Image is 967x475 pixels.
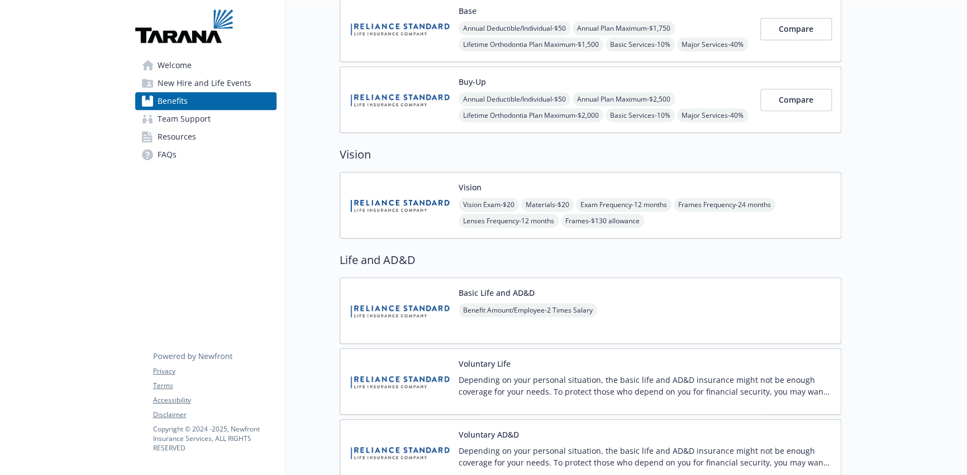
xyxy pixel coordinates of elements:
[459,214,559,228] span: Lenses Frequency - 12 months
[459,198,519,212] span: Vision Exam - $20
[561,214,644,228] span: Frames - $130 allowance
[677,108,748,122] span: Major Services - 40%
[158,128,196,146] span: Resources
[459,429,519,440] button: Voluntary AD&D
[521,198,574,212] span: Materials - $20
[153,395,276,405] a: Accessibility
[135,74,277,92] a: New Hire and Life Events
[760,18,832,40] button: Compare
[349,181,450,229] img: Reliance Standard Life Insurance Company carrier logo
[153,410,276,420] a: Disclaimer
[158,146,177,164] span: FAQs
[677,37,748,51] span: Major Services - 40%
[674,198,775,212] span: Frames Frequency - 24 months
[135,146,277,164] a: FAQs
[459,358,511,370] button: Voluntary Life
[158,56,192,74] span: Welcome
[459,374,832,397] p: Depending on your personal situation, the basic life and AD&D insurance might not be enough cover...
[573,92,675,106] span: Annual Plan Maximum - $2,500
[459,76,486,88] button: Buy-Up
[459,92,570,106] span: Annual Deductible/Individual - $50
[340,146,841,163] h2: Vision
[459,108,603,122] span: Lifetime Orthodontia Plan Maximum - $2,000
[576,198,671,212] span: Exam Frequency - 12 months
[459,5,477,17] button: Base
[459,37,603,51] span: Lifetime Orthodontia Plan Maximum - $1,500
[153,366,276,376] a: Privacy
[459,21,570,35] span: Annual Deductible/Individual - $50
[459,303,597,317] span: Benefit Amount/Employee - 2 Times Salary
[135,110,277,128] a: Team Support
[349,76,450,123] img: Reliance Standard Life Insurance Company carrier logo
[760,89,832,111] button: Compare
[158,74,251,92] span: New Hire and Life Events
[135,56,277,74] a: Welcome
[349,5,450,52] img: Reliance Standard Life Insurance Company carrier logo
[459,287,535,299] button: Basic Life and AD&D
[459,445,832,468] p: Depending on your personal situation, the basic life and AD&D insurance might not be enough cover...
[153,381,276,391] a: Terms
[349,287,450,334] img: Reliance Standard Life Insurance Company carrier logo
[606,108,675,122] span: Basic Services - 10%
[779,94,813,105] span: Compare
[135,92,277,110] a: Benefits
[135,128,277,146] a: Resources
[606,37,675,51] span: Basic Services - 10%
[153,424,276,453] p: Copyright © 2024 - 2025 , Newfront Insurance Services, ALL RIGHTS RESERVED
[779,23,813,34] span: Compare
[158,110,211,128] span: Team Support
[158,92,188,110] span: Benefits
[459,181,482,193] button: Vision
[349,358,450,405] img: Reliance Standard Life Insurance Company carrier logo
[340,252,841,268] h2: Life and AD&D
[573,21,675,35] span: Annual Plan Maximum - $1,750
